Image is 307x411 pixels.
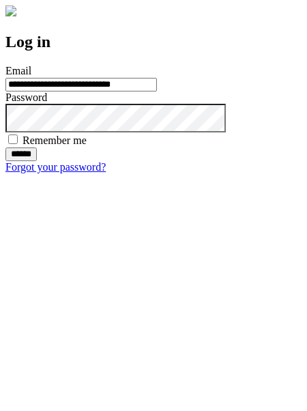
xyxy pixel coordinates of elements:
[5,91,47,103] label: Password
[5,33,302,51] h2: Log in
[23,134,87,146] label: Remember me
[5,65,31,76] label: Email
[5,5,16,16] img: logo-4e3dc11c47720685a147b03b5a06dd966a58ff35d612b21f08c02c0306f2b779.png
[5,161,106,173] a: Forgot your password?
